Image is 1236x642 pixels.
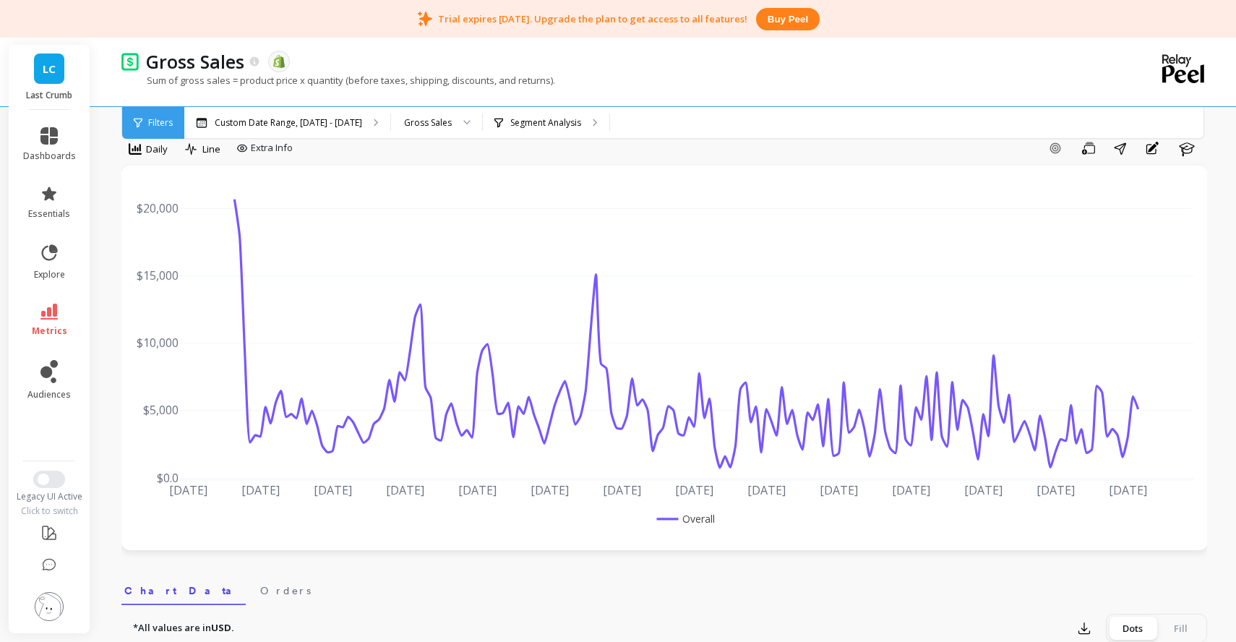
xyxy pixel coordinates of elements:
[510,117,581,129] p: Segment Analysis
[124,583,243,598] span: Chart Data
[35,592,64,621] img: profile picture
[215,117,362,129] p: Custom Date Range, [DATE] - [DATE]
[146,49,244,74] p: Gross Sales
[1156,617,1204,640] div: Fill
[23,90,76,101] p: Last Crumb
[121,74,555,87] p: Sum of gross sales = product price x quantity (before taxes, shipping, discounts, and returns).
[146,142,168,156] span: Daily
[27,389,71,401] span: audiences
[438,12,747,25] p: Trial expires [DATE]. Upgrade the plan to get access to all features!
[9,491,90,502] div: Legacy UI Active
[121,572,1207,605] nav: Tabs
[260,583,311,598] span: Orders
[202,142,220,156] span: Line
[133,621,234,635] p: *All values are in
[43,61,56,77] span: LC
[756,8,820,30] button: Buy peel
[272,55,286,68] img: api.shopify.svg
[9,505,90,517] div: Click to switch
[251,141,293,155] span: Extra Info
[404,116,452,129] div: Gross Sales
[34,269,65,281] span: explore
[32,325,67,337] span: metrics
[23,150,76,162] span: dashboards
[1109,617,1156,640] div: Dots
[148,117,173,129] span: Filters
[211,621,234,634] strong: USD.
[33,471,65,488] button: Switch to New UI
[28,208,70,220] span: essentials
[121,52,139,70] img: header icon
